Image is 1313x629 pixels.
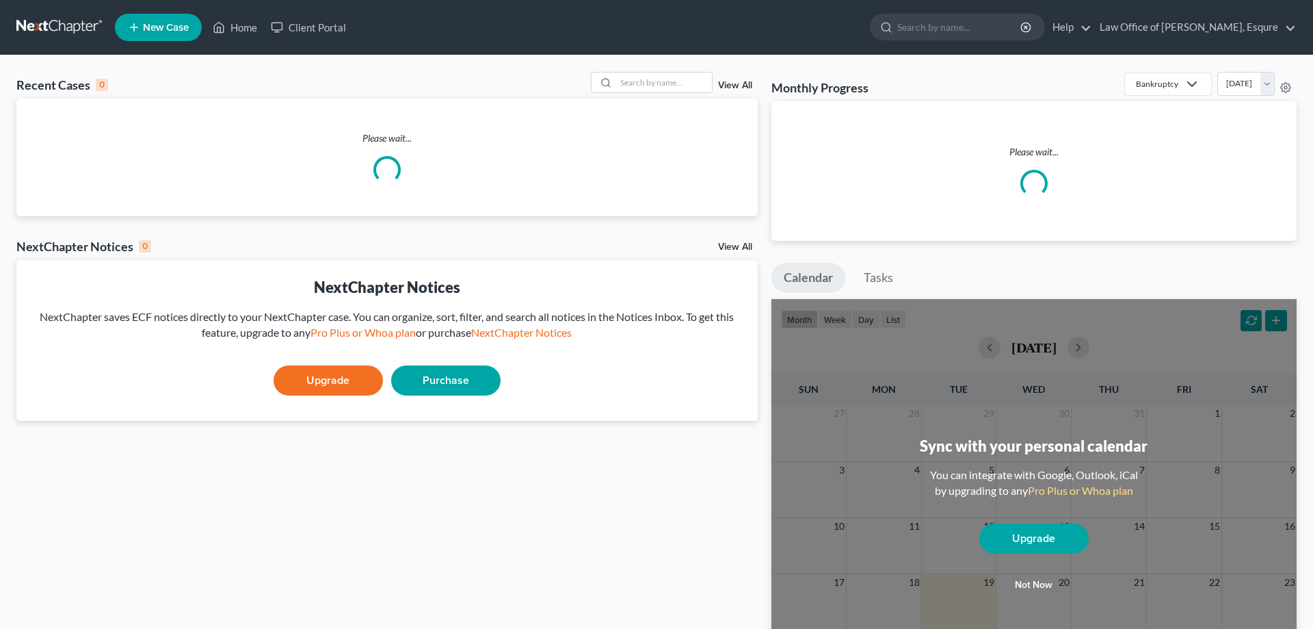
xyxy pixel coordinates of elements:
a: Home [206,15,264,40]
a: Client Portal [264,15,353,40]
span: New Case [143,23,189,33]
p: Please wait... [16,131,758,145]
a: Help [1046,15,1091,40]
a: Pro Plus or Whoa plan [1028,484,1133,497]
input: Search by name... [897,14,1022,40]
div: Recent Cases [16,77,108,93]
a: Purchase [391,365,501,396]
button: Not now [979,572,1089,599]
a: Law Office of [PERSON_NAME], Esqure [1093,15,1296,40]
a: Upgrade [979,524,1089,554]
p: Please wait... [782,145,1286,159]
a: Calendar [771,263,845,293]
div: You can integrate with Google, Outlook, iCal by upgrading to any [925,467,1143,499]
h3: Monthly Progress [771,79,868,96]
div: 0 [96,79,108,91]
a: Tasks [851,263,905,293]
a: Pro Plus or Whoa plan [310,326,416,339]
div: Sync with your personal calendar [920,435,1148,457]
div: 0 [139,240,151,253]
a: View All [718,242,752,252]
div: NextChapter Notices [27,277,747,298]
a: Upgrade [274,365,383,396]
a: View All [718,81,752,90]
a: NextChapter Notices [471,326,572,339]
div: NextChapter saves ECF notices directly to your NextChapter case. You can organize, sort, filter, ... [27,309,747,341]
input: Search by name... [616,73,712,92]
div: NextChapter Notices [16,238,151,255]
div: Bankruptcy [1136,78,1178,90]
